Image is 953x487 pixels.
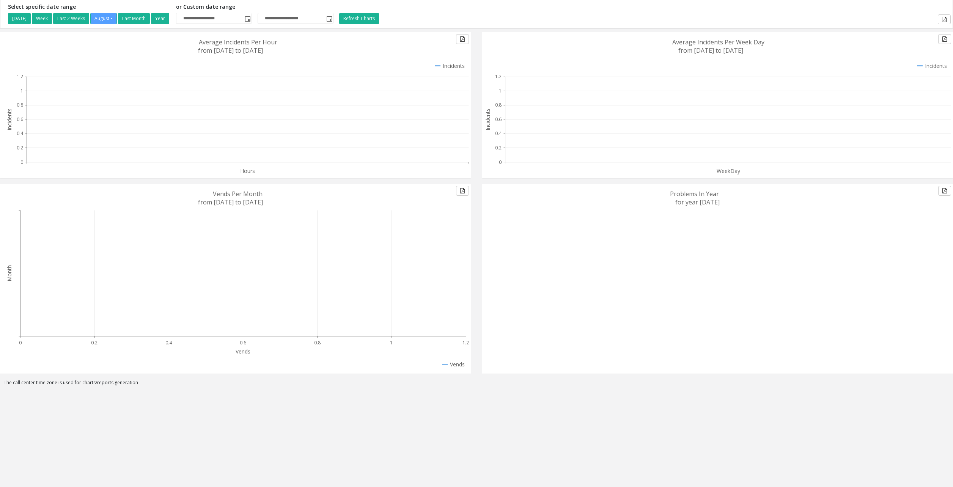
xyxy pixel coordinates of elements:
[462,339,469,346] text: 1.2
[17,130,24,137] text: 0.4
[198,198,263,206] text: from [DATE] to [DATE]
[20,159,23,165] text: 0
[670,190,719,198] text: Problems In Year
[17,102,23,108] text: 0.8
[8,13,31,24] button: [DATE]
[199,38,277,46] text: Average Incidents Per Hour
[938,186,951,196] button: Export to pdf
[236,348,250,355] text: Vends
[325,13,333,24] span: Toggle popup
[17,73,23,80] text: 1.2
[240,167,255,174] text: Hours
[165,339,172,346] text: 0.4
[17,145,23,151] text: 0.2
[91,339,98,346] text: 0.2
[675,198,720,206] text: for year [DATE]
[938,14,951,24] button: Export to pdf
[198,46,263,55] text: from [DATE] to [DATE]
[32,13,52,24] button: Week
[17,116,23,123] text: 0.6
[19,339,22,346] text: 0
[243,13,252,24] span: Toggle popup
[495,145,502,151] text: 0.2
[6,108,13,130] text: Incidents
[151,13,169,24] button: Year
[495,130,502,137] text: 0.4
[672,38,764,46] text: Average Incidents Per Week Day
[456,186,469,196] button: Export to pdf
[495,73,502,80] text: 1.2
[6,265,13,281] text: Month
[484,108,491,130] text: Incidents
[20,88,23,94] text: 1
[176,4,333,10] h5: or Custom date range
[390,339,393,346] text: 1
[717,167,741,174] text: WeekDay
[678,46,743,55] text: from [DATE] to [DATE]
[499,88,502,94] text: 1
[495,102,502,108] text: 0.8
[495,116,502,123] text: 0.6
[339,13,379,24] button: Refresh Charts
[314,339,321,346] text: 0.8
[240,339,246,346] text: 0.6
[8,4,170,10] h5: Select specific date range
[118,13,150,24] button: Last Month
[90,13,117,24] button: August
[53,13,89,24] button: Last 2 Weeks
[213,190,263,198] text: Vends Per Month
[456,34,469,44] button: Export to pdf
[499,159,502,165] text: 0
[938,34,951,44] button: Export to pdf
